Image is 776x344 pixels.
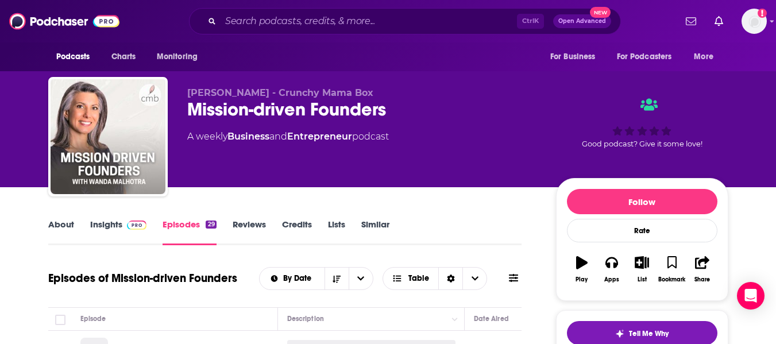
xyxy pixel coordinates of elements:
[550,49,596,65] span: For Business
[259,267,373,290] h2: Choose List sort
[604,276,619,283] div: Apps
[542,46,610,68] button: open menu
[681,11,701,31] a: Show notifications dropdown
[758,9,767,18] svg: Add a profile image
[408,275,429,283] span: Table
[657,249,687,290] button: Bookmark
[694,276,710,283] div: Share
[233,219,266,245] a: Reviews
[448,312,462,326] button: Column Actions
[383,267,488,290] button: Choose View
[51,79,165,194] img: Mission-driven Founders
[567,189,717,214] button: Follow
[553,14,611,28] button: Open AdvancedNew
[269,131,287,142] span: and
[361,219,389,245] a: Similar
[658,276,685,283] div: Bookmark
[694,49,713,65] span: More
[710,11,728,31] a: Show notifications dropdown
[80,312,106,326] div: Episode
[90,219,147,245] a: InsightsPodchaser Pro
[328,219,345,245] a: Lists
[48,46,105,68] button: open menu
[104,46,143,68] a: Charts
[127,221,147,230] img: Podchaser Pro
[686,46,728,68] button: open menu
[474,312,509,326] div: Date Aired
[558,18,606,24] span: Open Advanced
[576,276,588,283] div: Play
[187,87,373,98] span: [PERSON_NAME] - Crunchy Mama Box
[438,268,462,289] div: Sort Direction
[742,9,767,34] span: Logged in as alisoncerri
[742,9,767,34] button: Show profile menu
[617,49,672,65] span: For Podcasters
[48,271,237,285] h1: Episodes of Mission-driven Founders
[582,140,702,148] span: Good podcast? Give it some love!
[227,131,269,142] a: Business
[287,312,324,326] div: Description
[48,219,74,245] a: About
[325,268,349,289] button: Sort Direction
[56,49,90,65] span: Podcasts
[149,46,213,68] button: open menu
[189,8,621,34] div: Search podcasts, credits, & more...
[567,219,717,242] div: Rate
[687,249,717,290] button: Share
[163,219,216,245] a: Episodes29
[615,329,624,338] img: tell me why sparkle
[283,275,315,283] span: By Date
[517,14,544,29] span: Ctrl K
[638,276,647,283] div: List
[556,87,728,159] div: Good podcast? Give it some love!
[111,49,136,65] span: Charts
[187,130,389,144] div: A weekly podcast
[206,221,216,229] div: 29
[597,249,627,290] button: Apps
[260,275,325,283] button: open menu
[627,249,657,290] button: List
[9,10,119,32] img: Podchaser - Follow, Share and Rate Podcasts
[287,131,352,142] a: Entrepreneur
[590,7,611,18] span: New
[609,46,689,68] button: open menu
[629,329,669,338] span: Tell Me Why
[737,282,765,310] div: Open Intercom Messenger
[742,9,767,34] img: User Profile
[221,12,517,30] input: Search podcasts, credits, & more...
[349,268,373,289] button: open menu
[567,249,597,290] button: Play
[157,49,198,65] span: Monitoring
[282,219,312,245] a: Credits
